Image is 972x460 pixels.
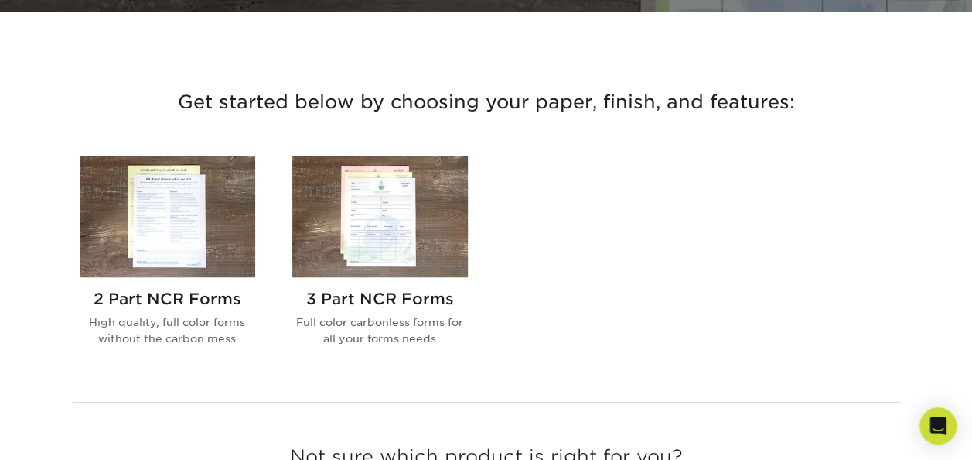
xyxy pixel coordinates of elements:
[80,156,255,277] img: 2 Part NCR Forms NCR Forms
[292,156,468,371] a: 3 Part NCR Forms NCR Forms 3 Part NCR Forms Full color carbonless forms for all your forms needs
[292,156,468,277] img: 3 Part NCR Forms NCR Forms
[292,314,468,346] p: Full color carbonless forms for all your forms needs
[919,407,957,445] div: Open Intercom Messenger
[80,290,255,308] h2: 2 Part NCR Forms
[80,156,255,371] a: 2 Part NCR Forms NCR Forms 2 Part NCR Forms High quality, full color forms without the carbon mess
[34,67,939,137] h3: Get started below by choosing your paper, finish, and features:
[292,290,468,308] h2: 3 Part NCR Forms
[80,314,255,346] p: High quality, full color forms without the carbon mess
